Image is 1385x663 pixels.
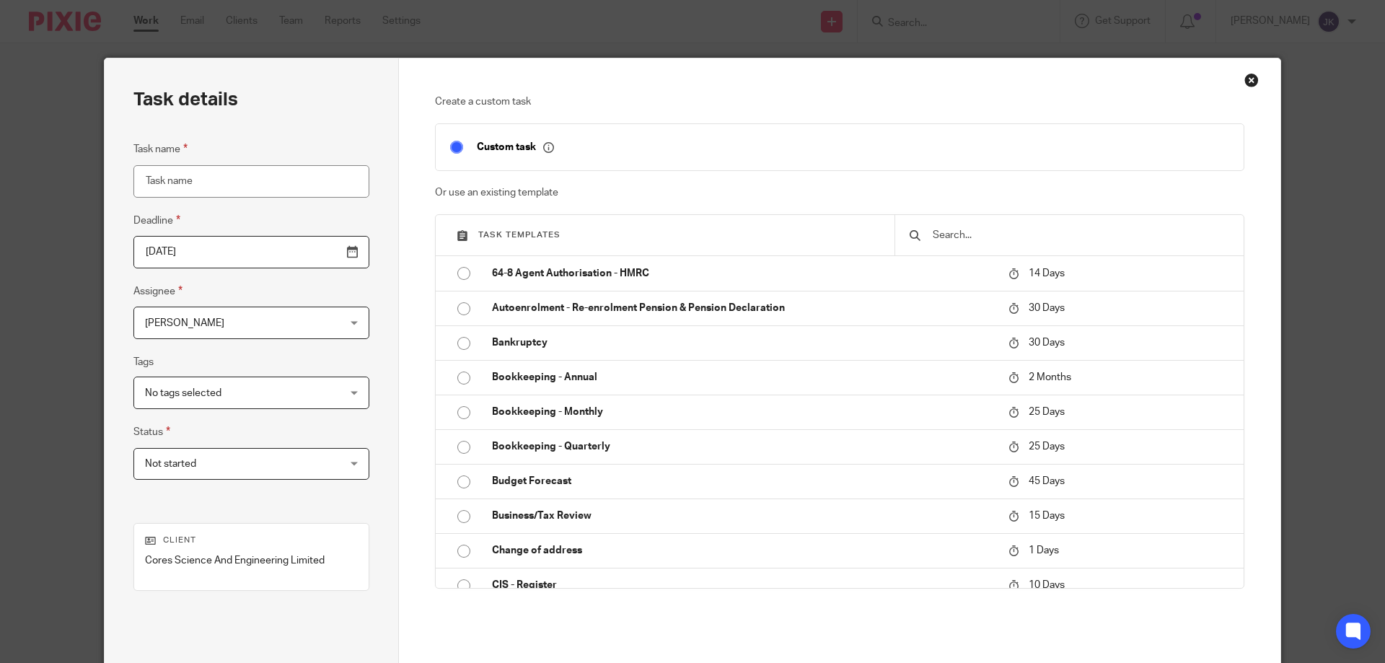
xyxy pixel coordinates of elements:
[492,578,994,592] p: CIS - Register
[492,543,994,558] p: Change of address
[1029,476,1065,486] span: 45 Days
[133,423,170,440] label: Status
[133,87,238,112] h2: Task details
[492,370,994,385] p: Bookkeeping - Annual
[492,266,994,281] p: 64-8 Agent Authorisation - HMRC
[145,459,196,469] span: Not started
[1029,338,1065,348] span: 30 Days
[492,335,994,350] p: Bankruptcy
[133,212,180,229] label: Deadline
[478,231,560,239] span: Task templates
[133,165,369,198] input: Task name
[492,509,994,523] p: Business/Tax Review
[1029,545,1059,556] span: 1 Days
[435,95,1245,109] p: Create a custom task
[133,141,188,157] label: Task name
[492,439,994,454] p: Bookkeeping - Quarterly
[477,141,554,154] p: Custom task
[145,553,358,568] p: Cores Science And Engineering Limited
[435,185,1245,200] p: Or use an existing template
[492,474,994,488] p: Budget Forecast
[1244,73,1259,87] div: Close this dialog window
[145,318,224,328] span: [PERSON_NAME]
[145,535,358,546] p: Client
[1029,303,1065,313] span: 30 Days
[1029,268,1065,278] span: 14 Days
[1029,372,1071,382] span: 2 Months
[1029,580,1065,590] span: 10 Days
[145,388,221,398] span: No tags selected
[133,355,154,369] label: Tags
[1029,407,1065,417] span: 25 Days
[1029,442,1065,452] span: 25 Days
[1029,511,1065,521] span: 15 Days
[492,301,994,315] p: Autoenrolment - Re-enrolment Pension & Pension Declaration
[931,227,1229,243] input: Search...
[492,405,994,419] p: Bookkeeping - Monthly
[133,236,369,268] input: Pick a date
[133,283,183,299] label: Assignee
